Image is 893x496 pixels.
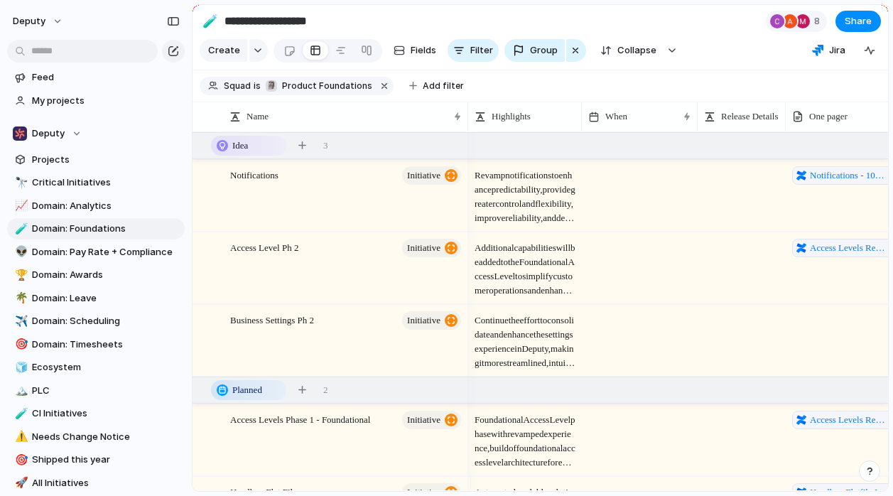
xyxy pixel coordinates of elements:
button: 🗿Product Foundations [262,78,375,94]
button: initiative [402,166,461,185]
button: 🏆 [13,268,27,282]
button: is [251,78,264,94]
button: 📈 [13,199,27,213]
span: Needs Change Notice [32,430,180,444]
button: Filter [448,39,499,62]
span: My projects [32,94,180,108]
div: 🧪 [15,221,25,237]
span: Name [247,109,269,124]
span: Continue the effort to consolidate and enhance the settings experience in Deputy, making it more ... [469,306,581,370]
span: Domain: Analytics [32,199,180,213]
span: Additional capabilities will be added to the Foundational Access Level to simplify customer opera... [469,233,581,298]
a: 🧊Ecosystem [7,357,185,378]
button: Deputy [7,123,185,144]
div: 🧪 [15,406,25,422]
span: One pager [809,109,848,124]
button: Add filter [401,76,472,96]
div: 🎯 [15,336,25,352]
span: 8 [814,14,824,28]
div: 🏔️PLC [7,380,185,401]
div: 🎯Shipped this year [7,449,185,470]
div: 📈Domain: Analytics [7,195,185,217]
span: Revamp notifications to enhance predictability, provide greater control and flexibility, improve ... [469,161,581,225]
a: 🔭Critical Initiatives [7,172,185,193]
span: Notifications [230,166,278,183]
a: 🚀All Initiatives [7,473,185,494]
span: CI Initiatives [32,406,180,421]
span: Create [208,43,240,58]
span: Add filter [423,80,464,92]
span: Projects [32,153,180,167]
div: 🗿 [266,80,277,92]
span: Product Foundations [282,80,372,92]
span: 3 [323,139,328,153]
span: Domain: Leave [32,291,180,306]
button: 🧪 [13,406,27,421]
button: Share [835,11,881,32]
button: Jira [806,40,851,61]
div: 🌴 [15,290,25,306]
div: 🧊 [15,360,25,376]
button: initiative [402,411,461,429]
a: ✈️Domain: Scheduling [7,311,185,332]
span: Access Levels Revamp One Pager [810,413,889,427]
span: Idea [232,139,248,153]
div: 🎯 [15,452,25,468]
button: Collapse [592,39,664,62]
span: Release Details [721,109,779,124]
a: Projects [7,149,185,171]
span: Access Level Ph 2 [230,239,298,255]
span: Domain: Scheduling [32,314,180,328]
button: Group [504,39,565,62]
span: Fields [411,43,436,58]
span: Domain: Awards [32,268,180,282]
a: 🧪Domain: Foundations [7,218,185,239]
span: Planned [232,383,262,397]
span: Jira [829,43,845,58]
span: Share [845,14,872,28]
span: initiative [407,238,440,258]
span: Business Settings Ph 2 [230,311,314,328]
button: 🌴 [13,291,27,306]
span: Access Levels Phase 1 - Foundational [230,411,370,427]
button: 🧊 [13,360,27,374]
span: Deputy [32,126,65,141]
div: ⚠️ [15,428,25,445]
button: 🎯 [13,338,27,352]
div: ✈️ [15,313,25,330]
a: Access Levels Revamp One Pager [792,411,893,429]
a: 👽Domain: Pay Rate + Compliance [7,242,185,263]
button: 🔭 [13,176,27,190]
span: 2 [323,383,328,397]
div: 🌴Domain: Leave [7,288,185,309]
a: 🧪CI Initiatives [7,403,185,424]
div: 🚀 [15,475,25,491]
button: deputy [6,10,70,33]
div: ⚠️Needs Change Notice [7,426,185,448]
span: deputy [13,14,45,28]
span: Domain: Timesheets [32,338,180,352]
span: Highlights [492,109,531,124]
div: 🧪 [202,11,218,31]
span: Notifications - 10M opportunities a day to delight customers [810,168,889,183]
div: 🔭 [15,175,25,191]
div: 👽 [15,244,25,260]
span: initiative [407,410,440,430]
span: initiative [407,166,440,185]
span: Ecosystem [32,360,180,374]
a: 🏆Domain: Awards [7,264,185,286]
span: Critical Initiatives [32,176,180,190]
span: Feed [32,70,180,85]
span: When [605,109,627,124]
span: Collapse [617,43,656,58]
button: initiative [402,311,461,330]
a: Access Levels Revamp One Pager [792,239,893,257]
span: Group [530,43,558,58]
span: All Initiatives [32,476,180,490]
